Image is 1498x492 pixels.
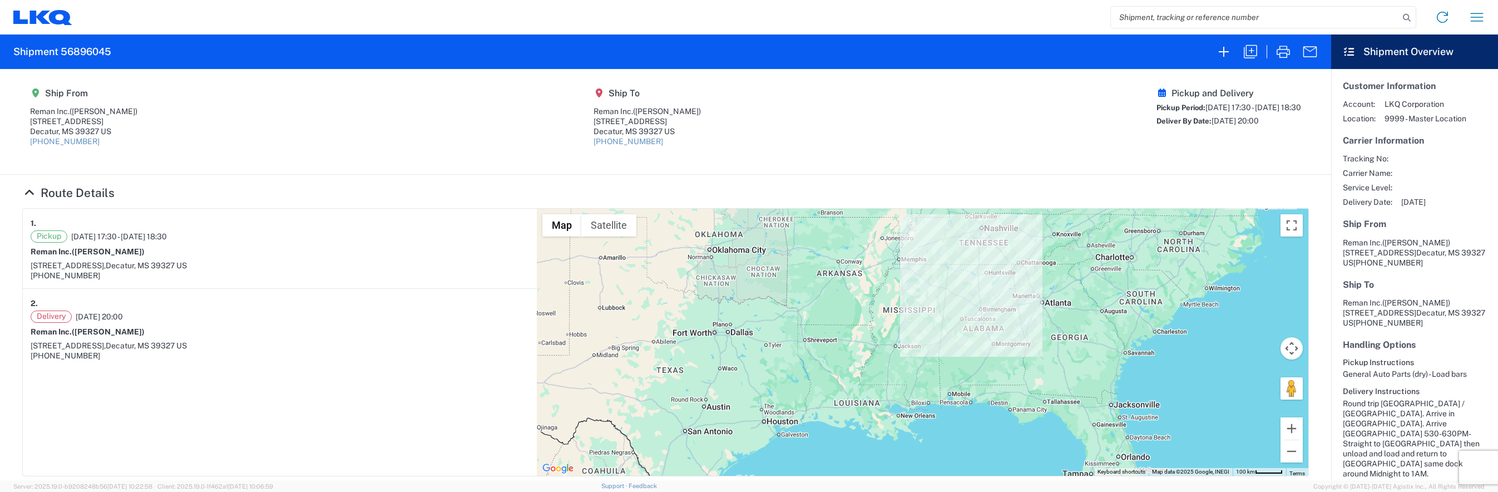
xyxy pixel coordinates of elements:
h5: Customer Information [1343,81,1486,91]
span: Reman Inc. [STREET_ADDRESS] [1343,298,1450,317]
span: Server: 2025.19.0-b9208248b56 [13,483,152,490]
button: Map camera controls [1281,337,1303,360]
a: Open this area in Google Maps (opens a new window) [540,461,576,476]
a: Support [601,483,629,489]
strong: 1. [31,217,36,230]
div: Decatur, MS 39327 US [30,126,137,136]
h2: Shipment 56896045 [13,45,111,58]
strong: Reman Inc. [31,327,145,336]
h5: Ship To [594,88,701,99]
span: [DATE] 20:00 [76,312,123,322]
span: LKQ Corporation [1385,99,1466,109]
h6: Pickup Instructions [1343,358,1486,367]
div: Reman Inc. [594,106,701,116]
span: [PHONE_NUMBER] [1353,318,1423,327]
span: Delivery Date: [1343,197,1392,207]
span: Map data ©2025 Google, INEGI [1152,469,1229,475]
span: [DATE] 17:30 - [DATE] 18:30 [1205,103,1301,112]
span: ([PERSON_NAME]) [72,247,145,256]
button: Drag Pegman onto the map to open Street View [1281,377,1303,400]
span: 9999 - Master Location [1385,114,1466,124]
span: [STREET_ADDRESS] [1343,248,1416,257]
span: ([PERSON_NAME]) [1382,238,1450,247]
span: ([PERSON_NAME]) [1382,298,1450,307]
span: Location: [1343,114,1376,124]
span: Deliver By Date: [1156,117,1212,125]
h5: Pickup and Delivery [1156,88,1301,99]
span: ([PERSON_NAME]) [70,107,137,116]
h5: Carrier Information [1343,135,1486,146]
span: Carrier Name: [1343,168,1392,178]
strong: Reman Inc. [31,247,145,256]
address: Decatur, MS 39327 US [1343,298,1486,328]
span: [DATE] [1401,197,1426,207]
span: [DATE] 10:22:58 [107,483,152,490]
button: Map Scale: 100 km per 46 pixels [1233,468,1286,476]
span: Delivery [31,311,72,323]
span: [DATE] 20:00 [1212,116,1259,125]
span: 100 km [1236,469,1255,475]
h5: Ship To [1343,279,1486,290]
div: [PHONE_NUMBER] [31,270,529,281]
h5: Ship From [1343,219,1486,229]
h5: Handling Options [1343,340,1486,350]
button: Show satellite imagery [581,214,636,237]
button: Zoom out [1281,440,1303,463]
span: ([PERSON_NAME]) [633,107,701,116]
span: Account: [1343,99,1376,109]
span: Pickup [31,230,67,243]
header: Shipment Overview [1331,35,1498,69]
button: Zoom in [1281,417,1303,440]
div: Decatur, MS 39327 US [594,126,701,136]
span: Decatur, MS 39327 US [106,341,187,350]
h5: Ship From [30,88,137,99]
span: Pickup Period: [1156,104,1205,112]
button: Show street map [542,214,581,237]
div: Round trip [GEOGRAPHIC_DATA] / [GEOGRAPHIC_DATA]. Arrive in [GEOGRAPHIC_DATA]. Arrive [GEOGRAPHIC... [1343,398,1486,479]
a: Feedback [629,483,657,489]
div: [PHONE_NUMBER] [31,351,529,361]
a: Hide Details [22,186,115,200]
a: [PHONE_NUMBER] [30,137,100,146]
span: [STREET_ADDRESS], [31,341,106,350]
div: Reman Inc. [30,106,137,116]
span: Client: 2025.19.0-1f462a1 [157,483,273,490]
span: [PHONE_NUMBER] [1353,258,1423,267]
strong: 2. [31,297,38,311]
img: Google [540,461,576,476]
input: Shipment, tracking or reference number [1111,7,1399,28]
span: Service Level: [1343,183,1392,193]
button: Keyboard shortcuts [1097,468,1145,476]
div: [STREET_ADDRESS] [30,116,137,126]
div: [STREET_ADDRESS] [594,116,701,126]
span: [DATE] 17:30 - [DATE] 18:30 [71,232,167,242]
a: [PHONE_NUMBER] [594,137,663,146]
button: Toggle fullscreen view [1281,214,1303,237]
div: General Auto Parts (dry) - Load bars [1343,369,1486,379]
span: Reman Inc. [1343,238,1382,247]
span: [STREET_ADDRESS], [31,261,106,270]
h6: Delivery Instructions [1343,387,1486,396]
span: Tracking No: [1343,154,1392,164]
a: Terms [1289,470,1305,476]
address: Decatur, MS 39327 US [1343,238,1486,268]
span: Copyright © [DATE]-[DATE] Agistix Inc., All Rights Reserved [1313,481,1485,491]
span: ([PERSON_NAME]) [72,327,145,336]
span: [DATE] 10:06:59 [228,483,273,490]
span: Decatur, MS 39327 US [106,261,187,270]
